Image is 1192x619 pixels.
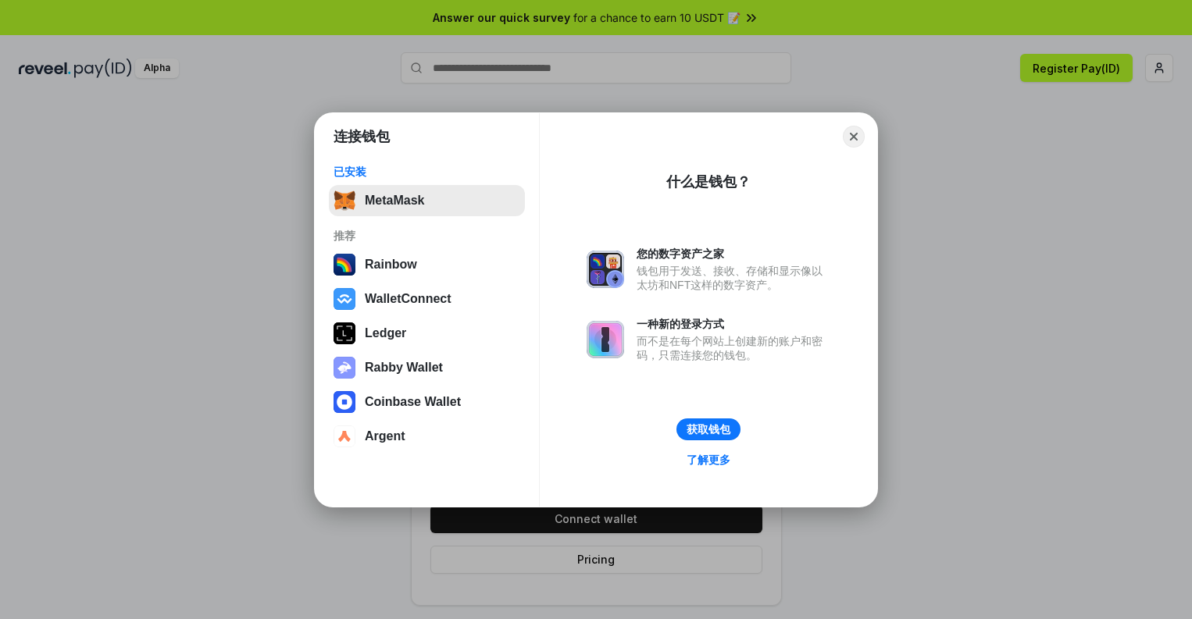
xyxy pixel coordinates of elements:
button: Rainbow [329,249,525,280]
div: 钱包用于发送、接收、存储和显示像以太坊和NFT这样的数字资产。 [637,264,830,292]
button: 获取钱包 [676,418,741,440]
div: Ledger [365,326,406,340]
h1: 连接钱包 [334,127,390,146]
div: 推荐 [334,229,520,243]
img: svg+xml,%3Csvg%20xmlns%3D%22http%3A%2F%2Fwww.w3.org%2F2000%2Fsvg%22%20width%3D%2228%22%20height%3... [334,322,355,344]
img: svg+xml,%3Csvg%20width%3D%2228%22%20height%3D%2228%22%20viewBox%3D%220%200%2028%2028%22%20fill%3D... [334,391,355,413]
div: 而不是在每个网站上创建新的账户和密码，只需连接您的钱包。 [637,334,830,362]
a: 了解更多 [677,450,740,470]
div: 一种新的登录方式 [637,317,830,331]
div: 什么是钱包？ [666,173,751,191]
div: Rabby Wallet [365,361,443,375]
div: 了解更多 [687,453,730,467]
div: Argent [365,429,405,443]
div: Coinbase Wallet [365,395,461,409]
button: Close [843,126,865,148]
img: svg+xml,%3Csvg%20xmlns%3D%22http%3A%2F%2Fwww.w3.org%2F2000%2Fsvg%22%20fill%3D%22none%22%20viewBox... [334,357,355,379]
img: svg+xml,%3Csvg%20width%3D%22120%22%20height%3D%22120%22%20viewBox%3D%220%200%20120%20120%22%20fil... [334,254,355,276]
button: Rabby Wallet [329,352,525,383]
div: 已安装 [334,165,520,179]
div: Rainbow [365,258,417,272]
img: svg+xml,%3Csvg%20xmlns%3D%22http%3A%2F%2Fwww.w3.org%2F2000%2Fsvg%22%20fill%3D%22none%22%20viewBox... [587,321,624,358]
button: WalletConnect [329,283,525,315]
img: svg+xml,%3Csvg%20width%3D%2228%22%20height%3D%2228%22%20viewBox%3D%220%200%2028%2028%22%20fill%3D... [334,425,355,447]
img: svg+xml,%3Csvg%20xmlns%3D%22http%3A%2F%2Fwww.w3.org%2F2000%2Fsvg%22%20fill%3D%22none%22%20viewBox... [587,251,624,288]
div: 获取钱包 [687,422,730,436]
img: svg+xml,%3Csvg%20fill%3D%22none%22%20height%3D%2233%22%20viewBox%3D%220%200%2035%2033%22%20width%... [334,190,355,212]
button: Argent [329,421,525,452]
button: Ledger [329,318,525,349]
button: MetaMask [329,185,525,216]
div: WalletConnect [365,292,451,306]
div: MetaMask [365,194,424,208]
img: svg+xml,%3Csvg%20width%3D%2228%22%20height%3D%2228%22%20viewBox%3D%220%200%2028%2028%22%20fill%3D... [334,288,355,310]
button: Coinbase Wallet [329,386,525,418]
div: 您的数字资产之家 [637,247,830,261]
